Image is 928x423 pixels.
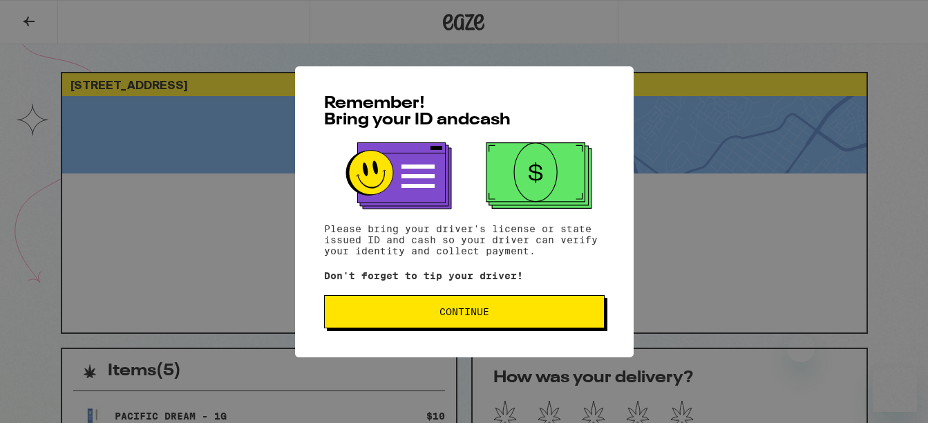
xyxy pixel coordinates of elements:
span: Continue [439,307,489,317]
iframe: Button to launch messaging window [873,368,917,412]
span: Remember! Bring your ID and cash [324,95,511,129]
p: Please bring your driver's license or state issued ID and cash so your driver can verify your ide... [324,223,605,256]
iframe: Close message [787,335,815,362]
button: Continue [324,295,605,328]
p: Don't forget to tip your driver! [324,270,605,281]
